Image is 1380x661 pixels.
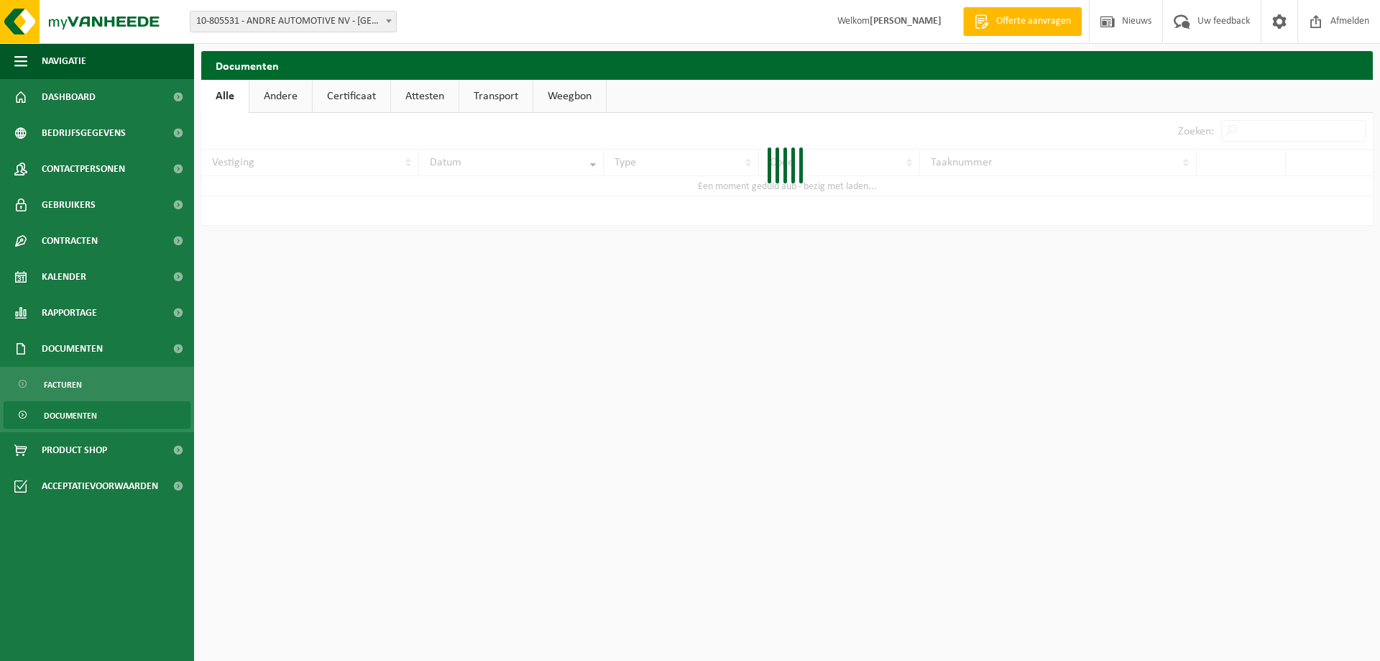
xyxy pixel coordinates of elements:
[190,12,396,32] span: 10-805531 - ANDRE AUTOMOTIVE NV - ASSE
[201,51,1373,79] h2: Documenten
[993,14,1075,29] span: Offerte aanvragen
[391,80,459,113] a: Attesten
[313,80,390,113] a: Certificaat
[533,80,606,113] a: Weegbon
[42,115,126,151] span: Bedrijfsgegevens
[42,468,158,504] span: Acceptatievoorwaarden
[42,223,98,259] span: Contracten
[42,43,86,79] span: Navigatie
[4,370,190,398] a: Facturen
[249,80,312,113] a: Andere
[870,16,942,27] strong: [PERSON_NAME]
[42,295,97,331] span: Rapportage
[42,187,96,223] span: Gebruikers
[42,331,103,367] span: Documenten
[190,11,397,32] span: 10-805531 - ANDRE AUTOMOTIVE NV - ASSE
[201,80,249,113] a: Alle
[42,259,86,295] span: Kalender
[42,432,107,468] span: Product Shop
[4,401,190,429] a: Documenten
[963,7,1082,36] a: Offerte aanvragen
[44,371,82,398] span: Facturen
[44,402,97,429] span: Documenten
[42,79,96,115] span: Dashboard
[42,151,125,187] span: Contactpersonen
[459,80,533,113] a: Transport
